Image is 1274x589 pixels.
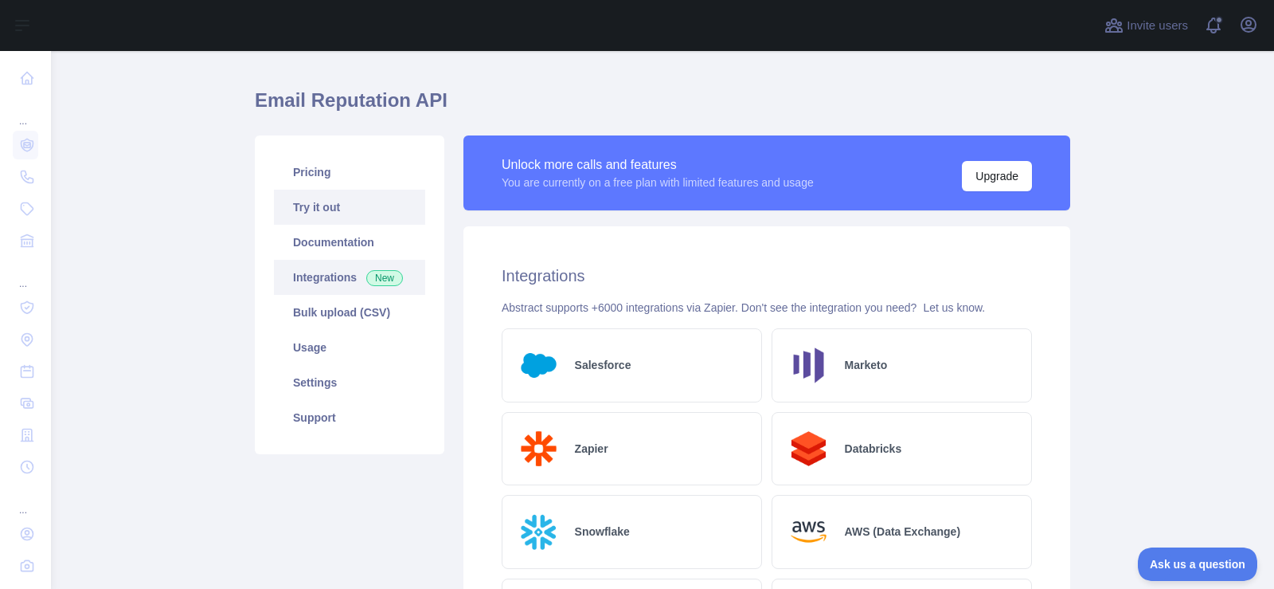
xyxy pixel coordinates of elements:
[1101,13,1191,38] button: Invite users
[274,400,425,435] a: Support
[575,357,631,373] h2: Salesforce
[13,258,38,290] div: ...
[502,175,814,190] div: You are currently on a free plan with limited features and usage
[502,300,1032,316] div: Abstract supports +6000 integrations via Zapier. Don't see the integration you need?
[785,509,832,556] img: Logo
[274,190,425,225] a: Try it out
[366,270,403,286] span: New
[274,365,425,400] a: Settings
[785,426,832,473] img: Logo
[502,265,1032,287] h2: Integrations
[515,509,562,556] img: Logo
[274,155,425,190] a: Pricing
[575,524,630,540] h2: Snowflake
[255,88,1070,126] h1: Email Reputation API
[845,441,902,457] h2: Databricks
[502,155,814,175] div: Unlock more calls and features
[923,301,985,314] a: Let us know.
[274,225,425,260] a: Documentation
[1127,17,1188,35] span: Invite users
[13,96,38,128] div: ...
[515,342,562,389] img: Logo
[274,295,425,330] a: Bulk upload (CSV)
[575,441,608,457] h2: Zapier
[785,342,832,389] img: Logo
[515,426,562,473] img: Logo
[845,357,888,373] h2: Marketo
[13,485,38,516] div: ...
[845,524,960,540] h2: AWS (Data Exchange)
[962,161,1032,191] button: Upgrade
[1138,548,1258,581] iframe: Toggle Customer Support
[274,330,425,365] a: Usage
[274,260,425,295] a: Integrations New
